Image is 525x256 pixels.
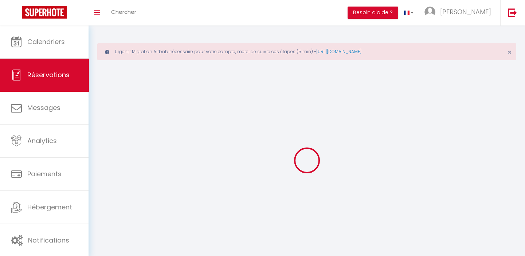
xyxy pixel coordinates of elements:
[6,3,28,25] button: Ouvrir le widget de chat LiveChat
[27,70,70,79] span: Réservations
[27,169,62,178] span: Paiements
[316,48,361,55] a: [URL][DOMAIN_NAME]
[27,202,72,212] span: Hébergement
[508,8,517,17] img: logout
[508,48,512,57] span: ×
[508,49,512,56] button: Close
[27,136,57,145] span: Analytics
[22,6,67,19] img: Super Booking
[27,37,65,46] span: Calendriers
[28,236,69,245] span: Notifications
[111,8,136,16] span: Chercher
[27,103,60,112] span: Messages
[440,7,491,16] span: [PERSON_NAME]
[348,7,398,19] button: Besoin d'aide ?
[424,7,435,17] img: ...
[97,43,516,60] div: Urgent : Migration Airbnb nécessaire pour votre compte, merci de suivre ces étapes (5 min) -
